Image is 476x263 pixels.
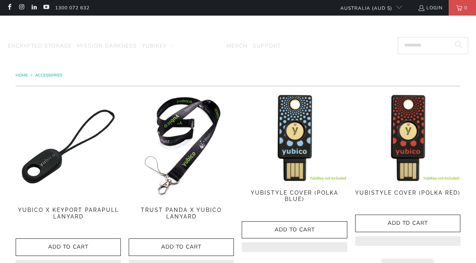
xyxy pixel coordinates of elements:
[449,37,468,54] button: Search
[129,207,234,231] a: Trust Panda x Yubico Lanyard
[8,42,72,50] span: Encrypted Storage
[8,37,72,55] a: Encrypted Storage
[6,5,13,11] a: Trust Panda Australia on Facebook
[16,207,121,220] span: Yubico x Keyport Parapull Lanyard
[355,94,460,181] img: YubiStyle Cover (Polka Red) - Trust Panda
[355,215,460,232] button: Add to Cart
[142,37,175,55] summary: YubiKey
[198,20,278,36] img: Trust Panda Australia
[242,190,347,213] a: YubiStyle Cover (Polka Blue)
[253,37,281,55] a: Support
[8,37,281,55] nav: Translation missing: en.navigation.header.main_nav
[180,37,221,55] a: Accessories
[250,227,339,233] span: Add to Cart
[77,42,137,50] span: Mission Darkness
[16,73,28,78] span: Home
[253,42,281,50] span: Support
[242,221,347,239] button: Add to Cart
[363,220,452,227] span: Add to Cart
[16,238,121,256] button: Add to Cart
[398,37,468,54] input: Search...
[16,94,121,199] a: Yubico x Keyport Parapull Lanyard - Trust Panda Yubico x Keyport Parapull Lanyard - Trust Panda
[31,73,32,78] span: /
[242,94,347,181] img: YubiStyle Cover (Polka Blue) - Trust Panda
[31,5,37,11] a: Trust Panda Australia on LinkedIn
[129,207,234,220] span: Trust Panda x Yubico Lanyard
[55,4,90,12] a: 1300 072 632
[43,5,49,11] a: Trust Panda Australia on YouTube
[355,190,460,207] a: YubiStyle Cover (Polka Red)
[129,238,234,256] button: Add to Cart
[16,94,121,199] img: Yubico x Keyport Parapull Lanyard - Trust Panda
[137,244,226,251] span: Add to Cart
[35,73,62,78] a: Accessories
[226,37,248,55] a: Merch
[355,190,460,196] span: YubiStyle Cover (Polka Red)
[129,94,234,199] img: Trust Panda Yubico Lanyard - Trust Panda
[16,73,29,78] a: Home
[18,5,25,11] a: Trust Panda Australia on Instagram
[142,42,167,50] span: YubiKey
[418,4,443,12] a: Login
[180,42,221,50] span: Accessories
[77,37,137,55] a: Mission Darkness
[24,244,113,251] span: Add to Cart
[226,42,248,50] span: Merch
[16,207,121,231] a: Yubico x Keyport Parapull Lanyard
[242,190,347,203] span: YubiStyle Cover (Polka Blue)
